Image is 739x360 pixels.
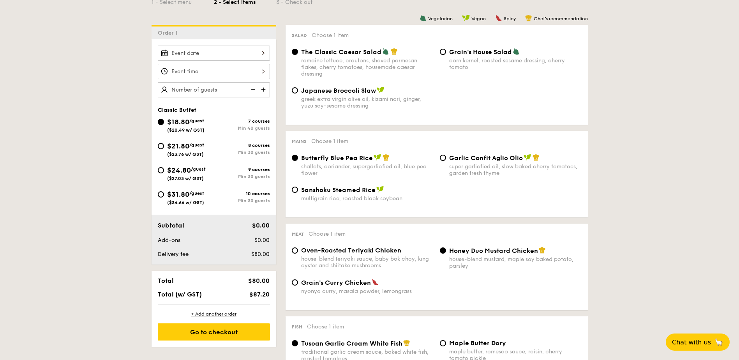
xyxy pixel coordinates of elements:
[301,163,434,176] div: shallots, coriander, supergarlicfied oil, blue pea flower
[525,14,532,21] img: icon-chef-hat.a58ddaea.svg
[158,291,202,298] span: Total (w/ GST)
[449,339,506,347] span: Maple Butter Dory
[214,167,270,172] div: 9 courses
[301,57,434,77] div: romaine lettuce, croutons, shaved parmesan flakes, cherry tomatoes, housemade caesar dressing
[292,279,298,286] input: Grain's Curry Chickennyonya curry, masala powder, lemongrass
[440,49,446,55] input: Grain's House Saladcorn kernel, roasted sesame dressing, cherry tomato
[158,119,164,125] input: $18.80/guest($20.49 w/ GST)7 coursesMin 40 guests
[191,166,206,172] span: /guest
[383,154,390,161] img: icon-chef-hat.a58ddaea.svg
[391,48,398,55] img: icon-chef-hat.a58ddaea.svg
[158,277,174,284] span: Total
[495,14,502,21] img: icon-spicy.37a8142b.svg
[533,154,540,161] img: icon-chef-hat.a58ddaea.svg
[301,256,434,269] div: house-blend teriyaki sauce, baby bok choy, king oyster and shiitake mushrooms
[158,64,270,79] input: Event time
[449,163,582,176] div: super garlicfied oil, slow baked cherry tomatoes, garden fresh thyme
[449,247,538,254] span: Honey Duo Mustard Chicken
[428,16,453,21] span: Vegetarian
[214,143,270,148] div: 8 courses
[449,57,582,71] div: corn kernel, roasted sesame dressing, cherry tomato
[167,118,189,126] span: $18.80
[377,86,384,94] img: icon-vegan.f8ff3823.svg
[292,155,298,161] input: Butterfly Blue Pea Riceshallots, coriander, supergarlicfied oil, blue pea flower
[420,14,427,21] img: icon-vegetarian.fe4039eb.svg
[672,339,711,346] span: Chat with us
[158,191,164,198] input: $31.80/guest($34.66 w/ GST)10 coursesMin 30 guests
[158,30,181,36] span: Order 1
[301,186,376,194] span: Sanshoku Steamed Rice
[666,334,730,351] button: Chat with us🦙
[534,16,588,21] span: Chef's recommendation
[513,48,520,55] img: icon-vegetarian.fe4039eb.svg
[292,324,302,330] span: Fish
[301,48,381,56] span: The Classic Caesar Salad
[158,251,189,258] span: Delivery fee
[167,142,189,150] span: $21.80
[167,152,204,157] span: ($23.76 w/ GST)
[248,277,270,284] span: $80.00
[214,174,270,179] div: Min 30 guests
[471,16,486,21] span: Vegan
[189,191,204,196] span: /guest
[158,143,164,149] input: $21.80/guest($23.76 w/ GST)8 coursesMin 30 guests
[292,87,298,94] input: Japanese Broccoli Slawgreek extra virgin olive oil, kizami nori, ginger, yuzu soy-sesame dressing
[292,139,307,144] span: Mains
[301,288,434,295] div: nyonya curry, masala powder, lemongrass
[214,150,270,155] div: Min 30 guests
[167,200,204,205] span: ($34.66 w/ GST)
[167,176,204,181] span: ($27.03 w/ GST)
[376,186,384,193] img: icon-vegan.f8ff3823.svg
[158,237,180,244] span: Add-ons
[301,195,434,202] div: multigrain rice, roasted black soybean
[374,154,381,161] img: icon-vegan.f8ff3823.svg
[309,231,346,237] span: Choose 1 item
[301,279,371,286] span: Grain's Curry Chicken
[292,247,298,254] input: Oven-Roasted Teriyaki Chickenhouse-blend teriyaki sauce, baby bok choy, king oyster and shiitake ...
[301,96,434,109] div: greek extra virgin olive oil, kizami nori, ginger, yuzu soy-sesame dressing
[449,48,512,56] span: Grain's House Salad
[539,247,546,254] img: icon-chef-hat.a58ddaea.svg
[158,311,270,317] div: + Add another order
[301,87,376,94] span: Japanese Broccoli Slaw
[301,247,401,254] span: Oven-Roasted Teriyaki Chicken
[504,16,516,21] span: Spicy
[247,82,258,97] img: icon-reduce.1d2dbef1.svg
[214,118,270,124] div: 7 courses
[311,138,348,145] span: Choose 1 item
[158,222,184,229] span: Subtotal
[440,247,446,254] input: Honey Duo Mustard Chickenhouse-blend mustard, maple soy baked potato, parsley
[252,222,270,229] span: $0.00
[251,251,270,258] span: $80.00
[292,33,307,38] span: Salad
[307,323,344,330] span: Choose 1 item
[189,118,204,124] span: /guest
[258,82,270,97] img: icon-add.58712e84.svg
[249,291,270,298] span: $87.20
[167,190,189,199] span: $31.80
[214,191,270,196] div: 10 courses
[292,187,298,193] input: Sanshoku Steamed Ricemultigrain rice, roasted black soybean
[189,142,204,148] span: /guest
[158,107,196,113] span: Classic Buffet
[214,125,270,131] div: Min 40 guests
[158,82,270,97] input: Number of guests
[301,340,402,347] span: Tuscan Garlic Cream White Fish
[158,167,164,173] input: $24.80/guest($27.03 w/ GST)9 coursesMin 30 guests
[167,127,205,133] span: ($20.49 w/ GST)
[158,46,270,61] input: Event date
[714,338,723,347] span: 🦙
[403,339,410,346] img: icon-chef-hat.a58ddaea.svg
[382,48,389,55] img: icon-vegetarian.fe4039eb.svg
[440,340,446,346] input: Maple Butter Dorymaple butter, romesco sauce, raisin, cherry tomato pickle
[292,231,304,237] span: Meat
[440,155,446,161] input: Garlic Confit Aglio Oliosuper garlicfied oil, slow baked cherry tomatoes, garden fresh thyme
[524,154,531,161] img: icon-vegan.f8ff3823.svg
[158,323,270,341] div: Go to checkout
[167,166,191,175] span: $24.80
[292,340,298,346] input: Tuscan Garlic Cream White Fishtraditional garlic cream sauce, baked white fish, roasted tomatoes
[312,32,349,39] span: Choose 1 item
[214,198,270,203] div: Min 30 guests
[449,256,582,269] div: house-blend mustard, maple soy baked potato, parsley
[462,14,470,21] img: icon-vegan.f8ff3823.svg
